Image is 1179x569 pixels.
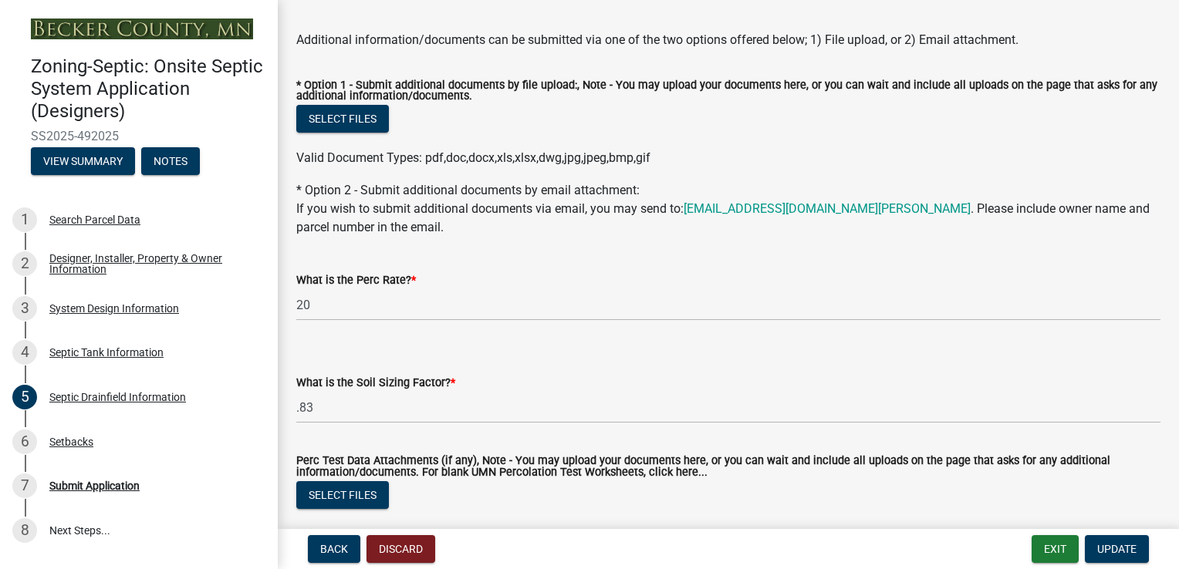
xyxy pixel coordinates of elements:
[12,296,37,321] div: 3
[296,31,1160,49] div: Additional information/documents can be submitted via one of the two options offered below; 1) Fi...
[296,275,416,286] label: What is the Perc Rate?
[12,429,37,454] div: 6
[296,181,1160,237] div: * Option 2 - Submit additional documents by email attachment:
[12,473,37,498] div: 7
[296,80,1160,103] label: * Option 1 - Submit additional documents by file upload:, Note - You may upload your documents he...
[1097,543,1137,555] span: Update
[141,156,200,168] wm-modal-confirm: Notes
[320,543,348,555] span: Back
[31,19,253,39] img: Becker County, Minnesota
[49,480,140,491] div: Submit Application
[12,385,37,409] div: 5
[296,150,650,165] span: Valid Document Types: pdf,doc,docx,xls,xlsx,dwg,jpg,jpeg,bmp,gif
[296,105,389,133] button: Select files
[49,436,93,447] div: Setbacks
[49,347,164,358] div: Septic Tank Information
[308,535,360,563] button: Back
[49,303,179,314] div: System Design Information
[12,518,37,543] div: 8
[31,56,265,122] h4: Zoning-Septic: Onsite Septic System Application (Designers)
[49,214,140,225] div: Search Parcel Data
[367,535,435,563] button: Discard
[31,147,135,175] button: View Summary
[49,253,253,274] div: Designer, Installer, Property & Owner Information
[12,251,37,276] div: 2
[141,147,200,175] button: Notes
[296,456,1160,478] label: Perc Test Data Attachments (if any), Note - You may upload your documents here, or you can wait a...
[12,207,37,232] div: 1
[296,481,389,509] button: Select files
[684,201,971,216] a: [EMAIL_ADDRESS][DOMAIN_NAME][PERSON_NAME]
[12,340,37,365] div: 4
[49,392,186,402] div: Septic Drainfield Information
[31,156,135,168] wm-modal-confirm: Summary
[1032,535,1079,563] button: Exit
[296,201,1150,234] span: If you wish to submit additional documents via email, you may send to: . Please include owner nam...
[1085,535,1149,563] button: Update
[31,129,247,143] span: SS2025-492025
[296,378,455,389] label: What is the Soil Sizing Factor?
